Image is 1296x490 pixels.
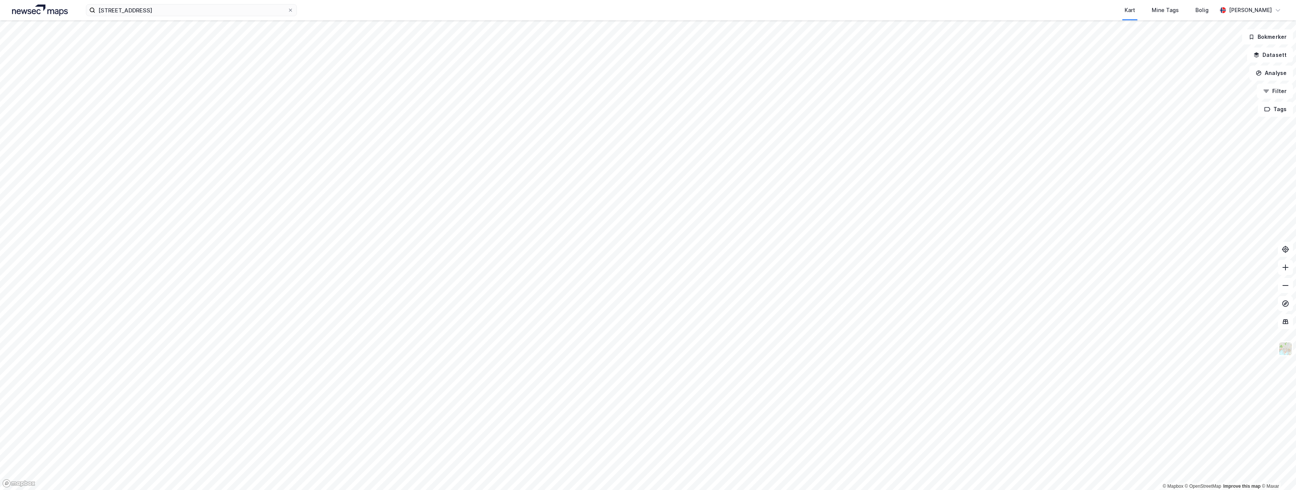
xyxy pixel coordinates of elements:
a: Mapbox homepage [2,479,35,488]
a: Mapbox [1163,484,1183,489]
div: Kart [1125,6,1135,15]
button: Bokmerker [1242,29,1293,44]
button: Analyse [1249,66,1293,81]
input: Søk på adresse, matrikkel, gårdeiere, leietakere eller personer [95,5,287,16]
button: Tags [1258,102,1293,117]
a: OpenStreetMap [1185,484,1221,489]
a: Improve this map [1223,484,1261,489]
div: Kontrollprogram for chat [1258,454,1296,490]
div: Bolig [1195,6,1209,15]
iframe: Chat Widget [1258,454,1296,490]
img: logo.a4113a55bc3d86da70a041830d287a7e.svg [12,5,68,16]
button: Filter [1257,84,1293,99]
img: Z [1278,342,1293,356]
div: [PERSON_NAME] [1229,6,1272,15]
button: Datasett [1247,47,1293,63]
div: Mine Tags [1152,6,1179,15]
